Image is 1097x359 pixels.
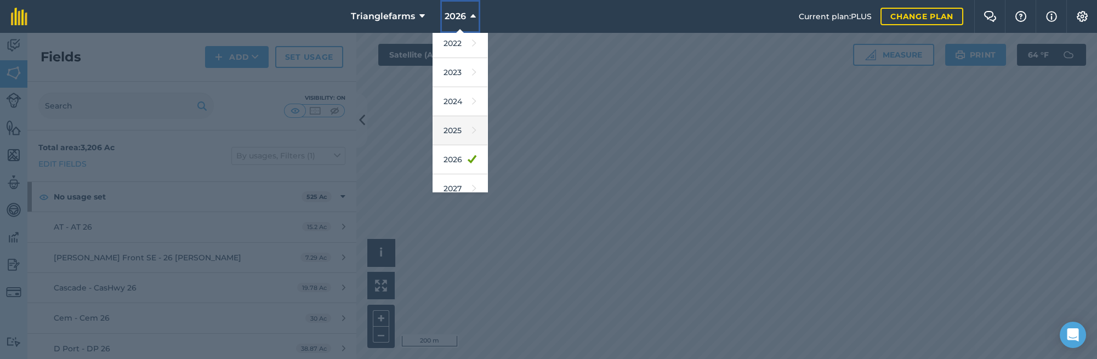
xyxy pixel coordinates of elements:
[1014,11,1027,22] img: A question mark icon
[799,10,872,22] span: Current plan : PLUS
[1060,322,1086,348] div: Open Intercom Messenger
[1076,11,1089,22] img: A cog icon
[433,174,487,203] a: 2027
[433,116,487,145] a: 2025
[445,10,466,23] span: 2026
[351,10,415,23] span: Trianglefarms
[11,8,27,25] img: fieldmargin Logo
[433,87,487,116] a: 2024
[984,11,997,22] img: Two speech bubbles overlapping with the left bubble in the forefront
[433,58,487,87] a: 2023
[433,29,487,58] a: 2022
[880,8,963,25] a: Change plan
[1046,10,1057,23] img: svg+xml;base64,PHN2ZyB4bWxucz0iaHR0cDovL3d3dy53My5vcmcvMjAwMC9zdmciIHdpZHRoPSIxNyIgaGVpZ2h0PSIxNy...
[433,145,487,174] a: 2026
